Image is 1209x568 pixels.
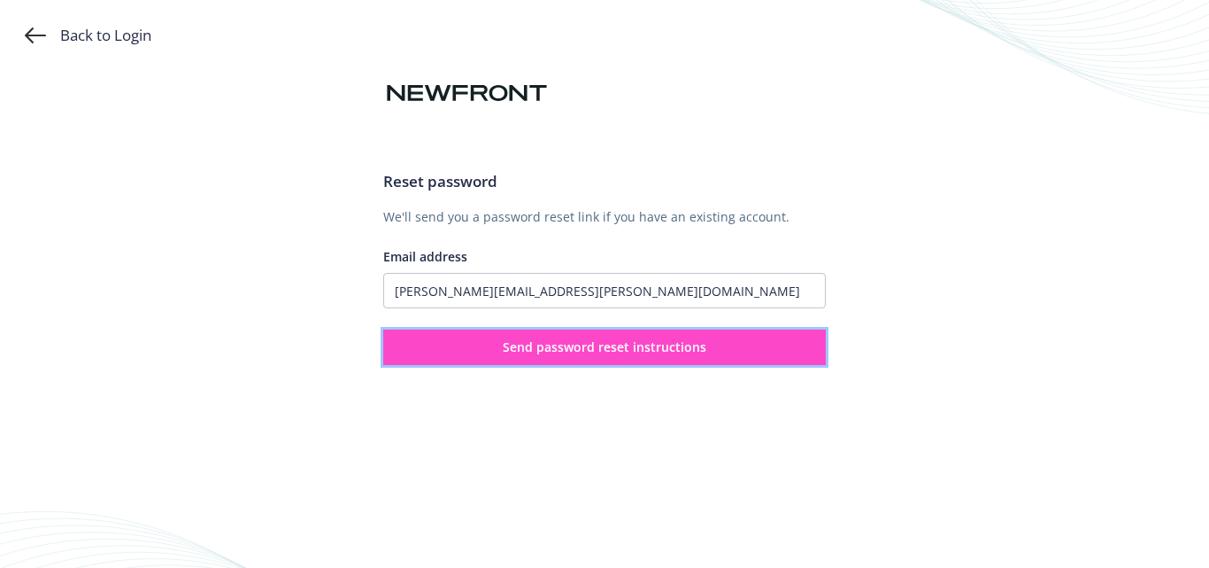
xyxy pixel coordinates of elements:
[503,338,706,355] span: Send password reset instructions
[383,248,467,265] span: Email address
[383,170,826,193] h3: Reset password
[383,207,826,226] p: We'll send you a password reset link if you have an existing account.
[383,78,551,109] img: Newfront logo
[25,25,151,46] a: Back to Login
[383,330,826,365] button: Send password reset instructions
